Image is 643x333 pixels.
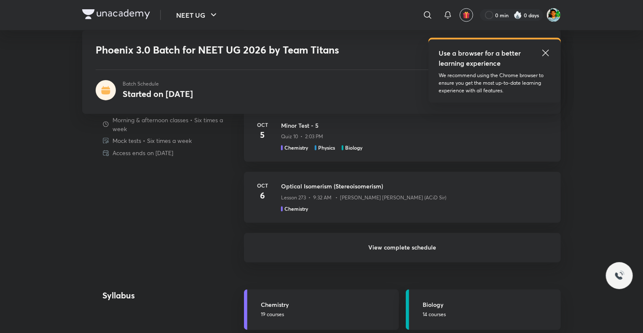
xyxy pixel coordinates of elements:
[254,121,271,129] h6: Oct
[244,233,561,263] h6: View complete schedule
[244,290,399,330] a: Chemistry19 courses
[171,7,224,24] button: NEET UG
[463,11,470,19] img: avatar
[96,44,426,56] h1: Phoenix 3.0 Batch for NEET UG 2026 by Team Titans
[281,133,323,141] p: Quiz 10 • 2:03 PM
[113,136,192,145] p: Mock tests • Six times a week
[281,121,551,130] h3: Minor Test - 5
[423,301,556,309] h5: Biology
[406,290,561,330] a: Biology14 courses
[254,129,271,141] h4: 5
[345,144,362,152] h5: Biology
[102,290,217,302] h4: Syllabus
[514,11,522,19] img: streak
[123,88,193,99] h4: Started on [DATE]
[244,172,561,233] a: Oct6Optical Isomerism (Stereoisomerism)Lesson 273 • 9:32 AM • [PERSON_NAME] [PERSON_NAME] (ACiD S...
[614,271,624,281] img: ttu
[244,111,561,172] a: Oct5Minor Test - 5Quiz 10 • 2:03 PMChemistryPhysicsBiology
[423,311,556,319] p: 14 courses
[439,72,551,94] p: We recommend using the Chrome browser to ensure you get the most up-to-date learning experience w...
[113,148,173,157] p: Access ends on [DATE]
[254,190,271,202] h4: 6
[123,80,193,88] p: Batch Schedule
[318,144,335,152] h5: Physics
[261,311,394,319] p: 19 courses
[254,182,271,190] h6: Oct
[82,9,150,21] a: Company Logo
[261,301,394,309] h5: Chemistry
[284,205,308,213] h5: Chemistry
[281,194,446,202] p: Lesson 273 • 9:32 AM • [PERSON_NAME] [PERSON_NAME] (ACiD Sir)
[439,48,522,68] h5: Use a browser for a better learning experience
[460,8,473,22] button: avatar
[547,8,561,22] img: Mehul Ghosh
[284,144,308,152] h5: Chemistry
[82,9,150,19] img: Company Logo
[281,182,551,191] h3: Optical Isomerism (Stereoisomerism)
[113,115,237,133] p: Morning & afternoon classes • Six times a week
